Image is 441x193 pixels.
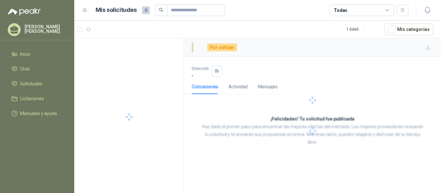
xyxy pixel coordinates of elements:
[334,7,347,14] div: Todas
[8,48,67,60] a: Inicio
[346,24,379,34] div: 1 - 0 de 0
[25,24,67,34] p: [PERSON_NAME] [PERSON_NAME]
[8,92,67,105] a: Licitaciones
[96,5,137,15] h1: Mis solicitudes
[20,110,57,117] span: Manuales y ayuda
[385,23,433,35] button: Mís categorías
[20,95,44,102] span: Licitaciones
[142,6,150,14] span: 0
[20,80,42,87] span: Solicitudes
[8,107,67,120] a: Manuales y ayuda
[20,51,30,58] span: Inicio
[159,8,163,12] span: search
[20,65,30,72] span: Chat
[8,63,67,75] a: Chat
[8,8,41,15] img: Logo peakr
[8,78,67,90] a: Solicitudes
